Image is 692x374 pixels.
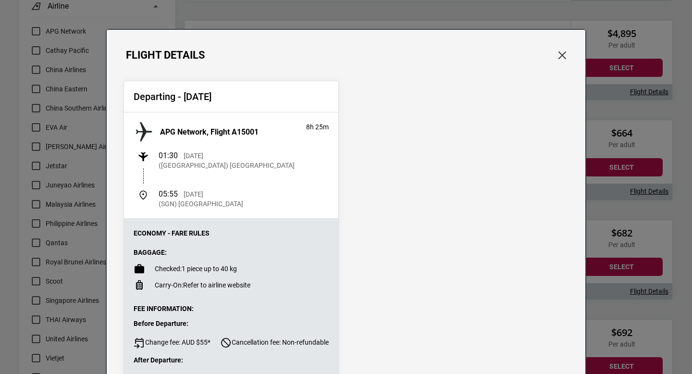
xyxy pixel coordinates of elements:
span: 05:55 [159,189,178,199]
span: 01:30 [159,151,178,160]
span: Carry-On: [155,281,183,289]
img: APG Network [134,122,153,141]
h1: Flight Details [126,49,205,62]
p: Economy - Fare Rules [134,228,329,238]
h2: Departing - [DATE] [134,91,329,102]
p: [DATE] [184,151,203,161]
strong: Fee Information: [134,305,194,312]
p: 1 piece up to 40 kg [155,264,237,274]
p: (SGN) [GEOGRAPHIC_DATA] [159,199,243,209]
button: Close [556,49,568,62]
span: Checked: [155,265,182,273]
span: Change fee: AUD $55* [134,337,210,349]
h3: APG Network, Flight A15001 [160,127,259,137]
strong: Baggage: [134,249,167,256]
span: Cancellation fee: Non-refundable [220,337,329,349]
p: 8h 25m [306,122,329,132]
p: ([GEOGRAPHIC_DATA]) [GEOGRAPHIC_DATA] [159,161,295,170]
p: Refer to airline website [155,280,250,290]
p: [DATE] [184,189,203,199]
strong: After Departure: [134,356,183,364]
strong: Before Departure: [134,320,188,327]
